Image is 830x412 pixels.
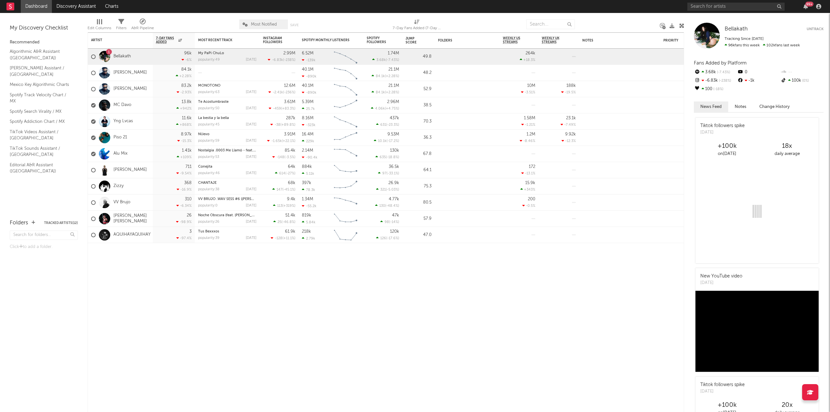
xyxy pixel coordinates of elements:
button: News Feed [694,101,728,112]
span: +319 % [283,204,294,208]
div: ( ) [372,90,399,94]
div: Instagram Followers [263,36,286,44]
div: Edit Columns [88,16,111,35]
div: on [DATE] [697,150,757,158]
div: 397k [302,181,311,185]
div: -55.2k [302,204,316,208]
span: Most Notified [251,22,277,27]
div: 13.8k [182,100,192,104]
div: ( ) [375,155,399,159]
button: Untrack [807,26,824,32]
div: 310 [185,197,192,201]
a: Piso 21 [113,135,127,140]
div: Folders [10,219,28,227]
span: 98 [385,220,389,224]
div: -890k [302,90,316,95]
div: 49.8 [406,53,432,61]
div: 4.77k [389,197,399,201]
a: Bellakath [725,26,748,32]
div: -98.9 % [176,220,192,224]
span: -459 [273,107,281,111]
button: Change History [753,101,796,112]
div: CHANTAJE [198,181,256,185]
div: daily average [757,150,817,158]
div: 64k [288,165,295,169]
span: 3.68k [376,58,386,62]
div: 368 [184,181,192,185]
span: +83.3 % [282,107,294,111]
div: popularity: 26 [198,220,219,224]
div: 16.4M [302,132,314,136]
a: Yng Lvcas [113,119,133,124]
input: Search for folders... [10,230,78,240]
svg: Chart title [331,146,360,162]
div: popularity: 0 [198,204,218,207]
a: VV BRUJO .WAV SESS #6 ([PERSON_NAME]) [198,197,271,201]
span: 84.1k [376,91,385,94]
div: Nostalgia .0003 Me Llamó - feat. SINNKER [198,149,256,152]
div: ( ) [380,220,399,224]
div: 40.1M [302,67,314,72]
a: Tus Bexxxos [198,230,219,233]
div: 23.1k [566,116,576,120]
div: 75.3 [406,182,432,190]
div: ( ) [275,171,295,175]
div: VV BRUJO .WAV SESS #6 (JAY OC) [198,197,256,201]
a: MC Davo [113,102,131,108]
span: -18 % [712,88,723,91]
div: 3.91M [284,132,295,136]
div: ( ) [375,204,399,208]
span: +2.28 % [386,75,398,78]
span: -14 % [390,220,398,224]
svg: Chart title [331,194,360,211]
span: -148 [277,156,284,159]
div: 218k [302,230,311,234]
input: Search... [526,19,575,29]
div: Noche Obscura (feat. Nayar, Riko Mix, Alberto Producer) [198,214,256,217]
a: [PERSON_NAME] Assistant / [GEOGRAPHIC_DATA] [10,65,71,78]
div: 15.9k [525,181,535,185]
div: 1.41k [182,148,192,153]
div: 52.9 [406,85,432,93]
div: +2.28 % [176,74,192,78]
span: 321 [380,188,386,192]
div: [DATE] [246,58,256,62]
a: TikTok Sounds Assistant / [GEOGRAPHIC_DATA] [10,145,71,158]
div: Priority [663,39,689,42]
div: Filters [116,16,126,35]
div: 96k [184,51,192,55]
div: -3.51 % [521,90,535,94]
div: Artist [91,38,140,42]
svg: Chart title [331,178,360,194]
div: ( ) [272,187,295,192]
div: -1k [737,77,780,85]
a: My PaPi ChuLo [198,52,224,55]
div: 0 [737,68,780,77]
span: +4.75 % [386,107,398,111]
span: 631 [380,123,386,127]
span: -6.83k [272,58,283,62]
div: 61.9k [285,230,295,234]
div: MONÓTONO [198,84,256,88]
span: Tracking Since: [DATE] [725,37,764,41]
a: La bestia y la bella [198,116,229,120]
span: -3.5 % [285,156,294,159]
div: 78.3k [302,188,315,192]
a: Bellakath [113,54,131,59]
div: 7-Day Fans Added (7-Day Fans Added) [393,16,441,35]
div: ( ) [273,204,295,208]
div: 47k [392,213,399,218]
svg: Chart title [331,227,360,243]
a: [PERSON_NAME] [113,70,147,76]
span: +2.28 % [386,91,398,94]
div: popularity: 53 [198,155,219,159]
div: 70.3 [406,118,432,125]
div: popularity: 63 [198,90,219,94]
svg: Chart title [331,211,360,227]
div: -6.34 % [176,204,192,208]
div: ( ) [268,58,295,62]
div: ( ) [376,123,399,127]
div: ( ) [372,74,399,78]
div: 38.5 [406,101,432,109]
div: [DATE] [700,129,745,136]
